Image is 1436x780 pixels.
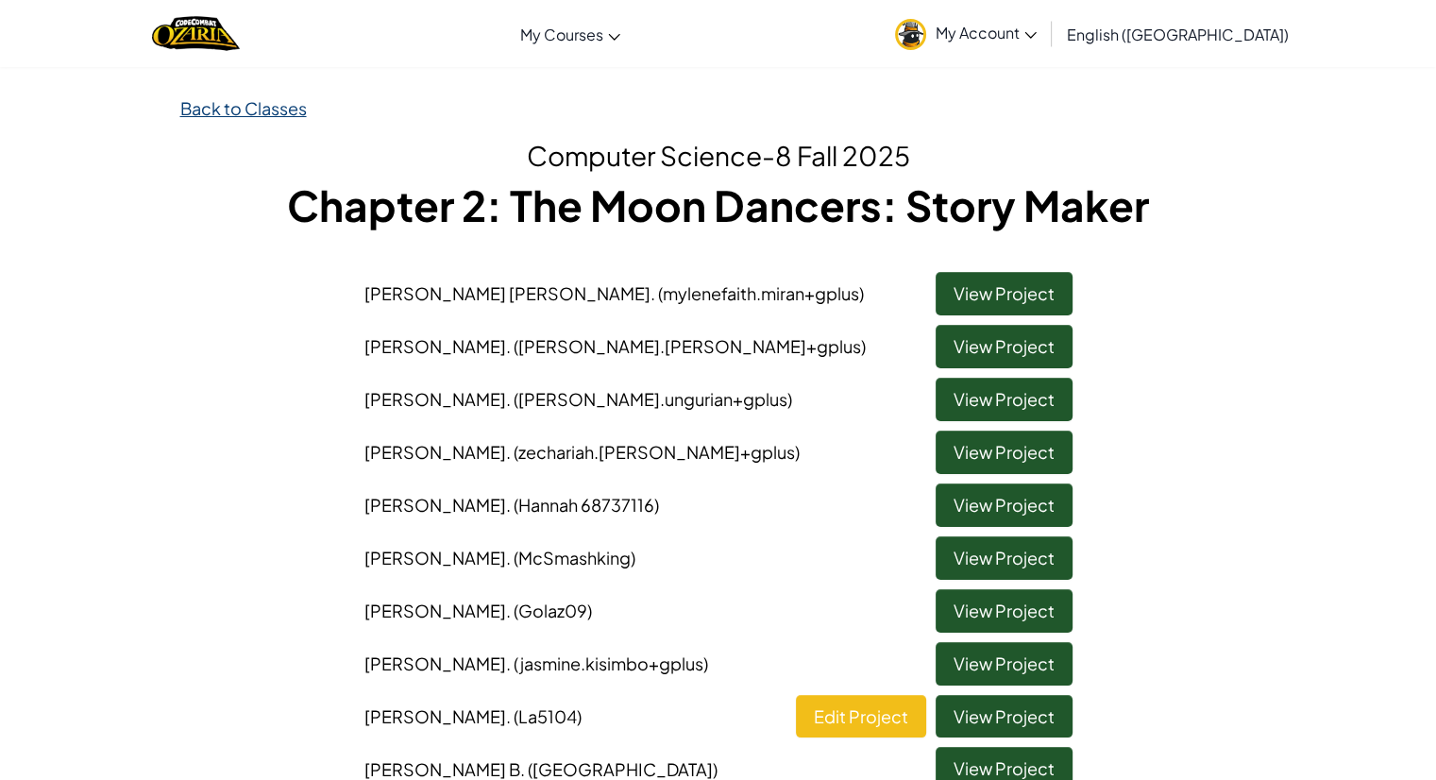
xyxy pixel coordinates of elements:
[506,600,592,621] span: . (Golaz09)
[506,705,582,727] span: . (La5104)
[886,4,1046,63] a: My Account
[1067,25,1289,44] span: English ([GEOGRAPHIC_DATA])
[152,14,240,53] img: Home
[936,642,1073,686] a: View Project
[936,589,1073,633] a: View Project
[511,8,630,59] a: My Courses
[364,705,582,727] span: [PERSON_NAME]
[1057,8,1298,59] a: English ([GEOGRAPHIC_DATA])
[936,272,1073,315] a: View Project
[936,325,1073,368] a: View Project
[650,282,864,304] span: . (mylenefaith.miran+gplus)
[180,176,1257,234] h1: Chapter 2: The Moon Dancers: Story Maker
[506,388,792,410] span: . ([PERSON_NAME].ungurian+gplus)
[152,14,240,53] a: Ozaria by CodeCombat logo
[936,23,1037,42] span: My Account
[936,431,1073,474] a: View Project
[180,97,307,119] a: Back to Classes
[364,758,718,780] span: [PERSON_NAME] B
[936,378,1073,421] a: View Project
[364,335,866,357] span: [PERSON_NAME]
[936,483,1073,527] a: View Project
[520,25,603,44] span: My Courses
[796,695,926,738] a: Edit Project
[364,547,635,568] span: [PERSON_NAME]
[364,441,800,463] span: [PERSON_NAME]
[506,441,800,463] span: . (zechariah.[PERSON_NAME]+gplus)
[364,494,659,516] span: [PERSON_NAME]
[364,282,864,304] span: [PERSON_NAME] [PERSON_NAME]
[506,653,708,674] span: . (jasmine.kisimbo+gplus)
[364,653,708,674] span: [PERSON_NAME]
[520,758,718,780] span: . ([GEOGRAPHIC_DATA])
[936,695,1073,738] a: View Project
[506,335,866,357] span: . ([PERSON_NAME].[PERSON_NAME]+gplus)
[180,136,1257,176] h2: Computer Science-8 Fall 2025
[364,388,792,410] span: [PERSON_NAME]
[895,19,926,50] img: avatar
[506,547,635,568] span: . (McSmashking)
[506,494,659,516] span: . (Hannah 68737116)
[364,600,592,621] span: [PERSON_NAME]
[936,536,1073,580] a: View Project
